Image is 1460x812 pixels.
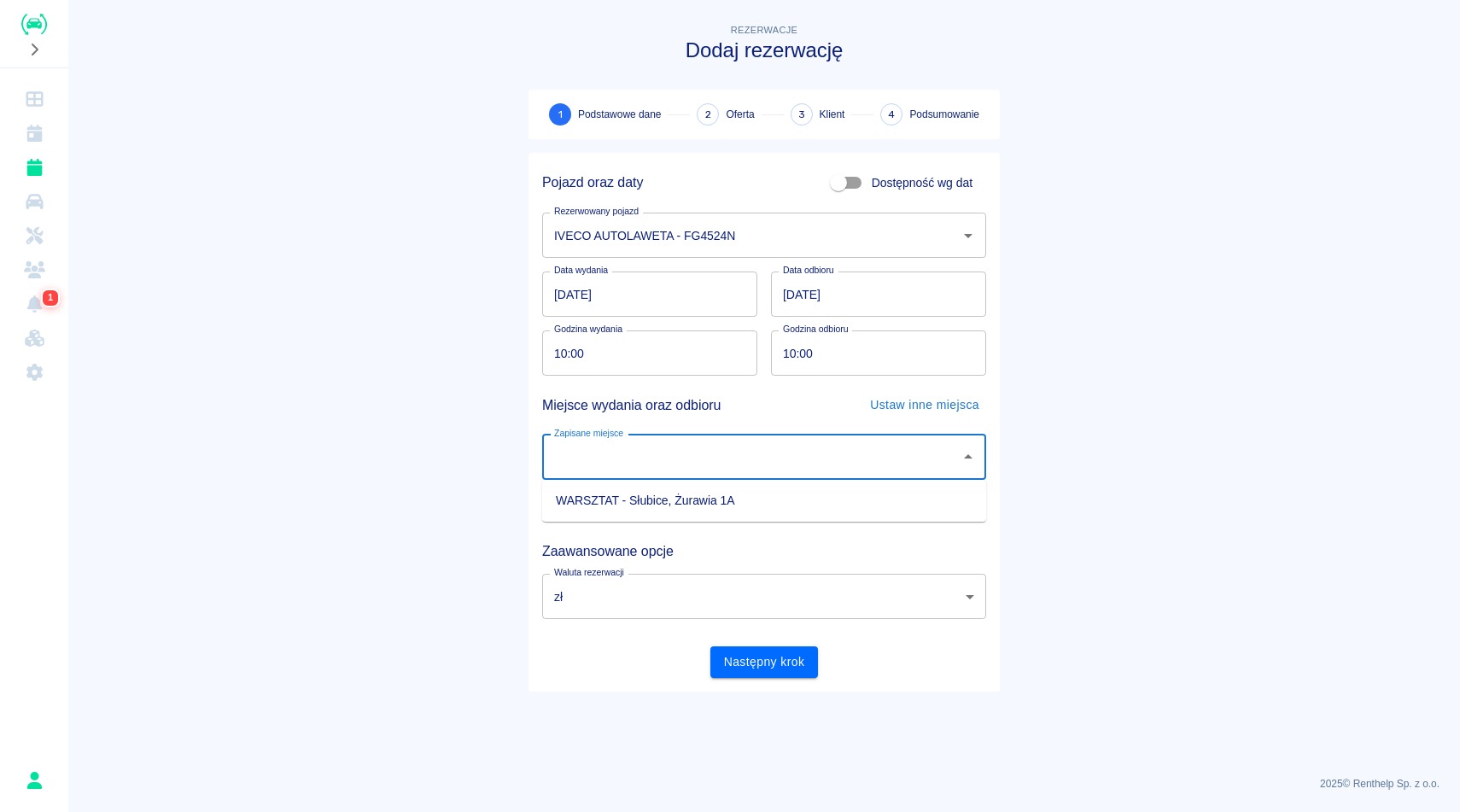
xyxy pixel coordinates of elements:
[783,323,849,336] label: Godzina odbioru
[558,106,563,124] span: 1
[21,14,47,35] img: Renthelp
[7,150,61,184] a: Rezerwacje
[888,106,895,124] span: 4
[872,174,972,192] span: Dostępność wg dat
[771,330,974,376] input: hh:mm
[578,107,661,122] span: Podstawowe dane
[771,272,986,317] input: DD.MM.YYYY
[705,106,711,124] span: 2
[726,107,754,122] span: Oferta
[542,174,643,191] h5: Pojazd oraz daty
[956,224,980,248] button: Otwórz
[7,82,61,116] a: Dashboard
[820,107,845,122] span: Klient
[554,323,622,336] label: Godzina wydania
[7,253,61,287] a: Klienci
[542,543,986,560] h5: Zaawansowane opcje
[956,445,980,469] button: Zamknij
[554,205,639,218] label: Rezerwowany pojazd
[542,390,721,421] h5: Miejsce wydania oraz odbioru
[7,287,61,321] a: Powiadomienia
[542,272,757,317] input: DD.MM.YYYY
[89,776,1440,792] p: 2025 © Renthelp Sp. z o.o.
[863,389,986,421] button: Ustaw inne miejsca
[542,574,986,619] div: zł
[21,38,47,61] button: Rozwiń nawigację
[44,289,56,307] span: 1
[554,264,608,277] label: Data wydania
[554,566,624,579] label: Waluta rezerwacji
[542,487,986,515] li: WARSZTAT - Słubice, Żurawia 1A
[7,184,61,219] a: Flota
[798,106,805,124] span: 3
[7,116,61,150] a: Kalendarz
[16,762,52,798] button: Rafał Płaza
[529,38,1000,62] h3: Dodaj rezerwację
[542,330,745,376] input: hh:mm
[554,427,623,440] label: Zapisane miejsce
[710,646,819,678] button: Następny krok
[783,264,834,277] label: Data odbioru
[7,355,61,389] a: Ustawienia
[909,107,979,122] span: Podsumowanie
[7,219,61,253] a: Serwisy
[731,25,797,35] span: Rezerwacje
[7,321,61,355] a: Widget WWW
